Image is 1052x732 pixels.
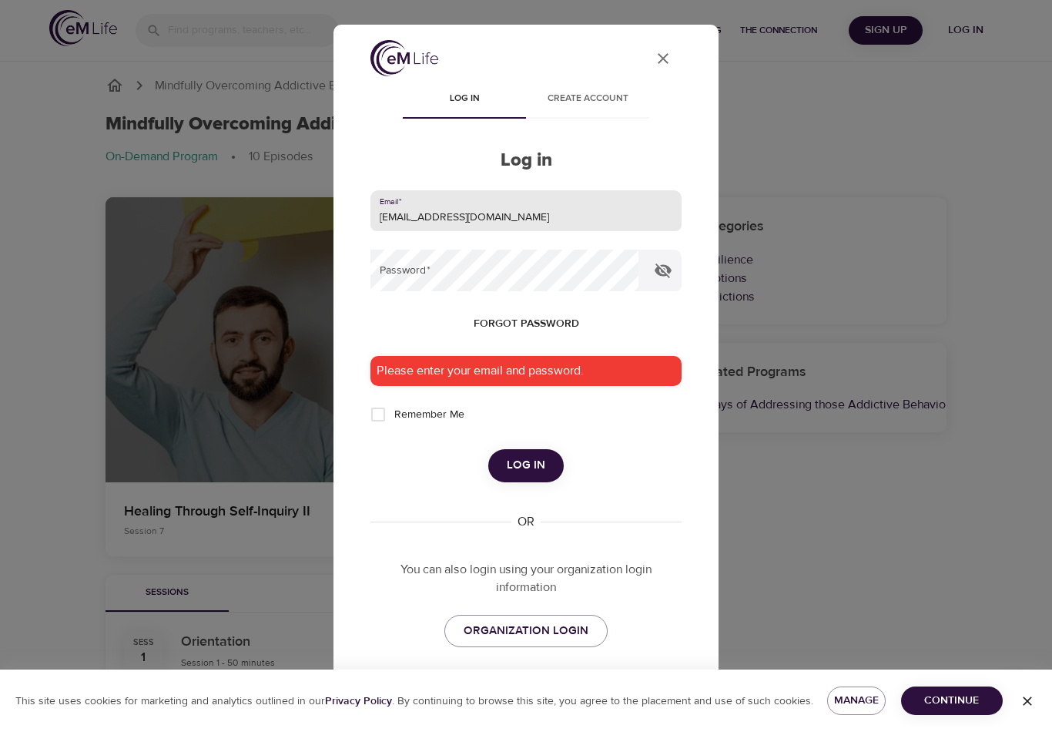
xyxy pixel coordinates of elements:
button: close [645,40,682,77]
a: ORGANIZATION LOGIN [444,615,608,647]
span: Create account [535,91,640,107]
span: Log in [412,91,517,107]
div: OR [511,513,541,531]
span: Log in [507,455,545,475]
span: Remember Me [394,407,464,423]
button: Log in [488,449,564,482]
b: Privacy Policy [325,694,392,708]
span: Forgot password [474,314,579,334]
h2: Log in [370,149,682,172]
div: disabled tabs example [370,82,682,119]
button: Forgot password [467,310,585,338]
p: You can also login using your organization login information [370,561,682,596]
span: Manage [839,691,873,710]
span: Continue [913,691,990,710]
span: ORGANIZATION LOGIN [464,621,588,641]
div: Please enter your email and password. [370,356,682,386]
img: logo [370,40,438,76]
